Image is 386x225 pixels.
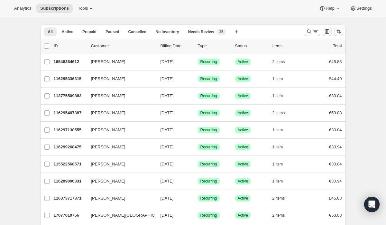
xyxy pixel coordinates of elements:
[334,27,343,36] button: Sort the results
[356,6,372,11] span: Settings
[54,127,86,133] p: 116297138555
[87,193,152,203] button: [PERSON_NAME]
[54,212,86,219] p: 17077010756
[54,110,86,116] p: 116295467387
[54,160,342,169] div: 115522568571[PERSON_NAME][DATE]SuccessRecurringSuccessActive1 item€30.04
[272,126,290,135] button: 1 item
[272,143,290,152] button: 1 item
[54,93,86,99] p: 113775509883
[54,161,86,167] p: 115522568571
[200,179,217,184] span: Recurring
[272,162,283,167] span: 1 item
[36,4,73,13] button: Subscriptions
[200,145,217,150] span: Recurring
[54,57,342,66] div: 16548364612[PERSON_NAME][DATE]SuccessRecurringSuccessActive2 items£45.88
[87,74,152,84] button: [PERSON_NAME]
[161,145,174,149] span: [DATE]
[91,110,125,116] span: [PERSON_NAME]
[54,211,342,220] div: 17077010756[PERSON_NAME][GEOGRAPHIC_DATA][DATE]SuccessRecurringSuccessActive2 items€53.08
[326,6,334,11] span: Help
[200,59,217,64] span: Recurring
[54,108,342,117] div: 116295467387[PERSON_NAME][DATE]SuccessRecurringSuccessActive2 items€53.08
[272,57,292,66] button: 2 items
[238,59,248,64] span: Active
[200,76,217,81] span: Recurring
[272,43,305,49] div: Items
[315,4,345,13] button: Help
[329,179,342,183] span: €30.94
[91,93,125,99] span: [PERSON_NAME]
[235,43,267,49] p: Status
[54,91,342,100] div: 113775509883[PERSON_NAME][DATE]SuccessRecurringSuccessActive1 item€30.04
[272,194,292,203] button: 2 items
[272,127,283,133] span: 1 item
[40,6,69,11] span: Subscriptions
[161,179,174,183] span: [DATE]
[161,93,174,98] span: [DATE]
[87,125,152,135] button: [PERSON_NAME]
[87,210,152,220] button: [PERSON_NAME][GEOGRAPHIC_DATA]
[219,29,223,34] span: 15
[161,110,174,115] span: [DATE]
[87,57,152,67] button: [PERSON_NAME]
[272,145,283,150] span: 1 item
[272,108,292,117] button: 2 items
[161,127,174,132] span: [DATE]
[272,211,292,220] button: 2 items
[161,196,174,201] span: [DATE]
[91,195,125,202] span: [PERSON_NAME]
[48,29,53,34] span: All
[238,127,248,133] span: Active
[91,43,155,49] p: Customer
[54,126,342,135] div: 116297138555[PERSON_NAME][DATE]SuccessRecurringSuccessActive1 item€30.04
[161,213,174,218] span: [DATE]
[14,6,31,11] span: Analytics
[91,59,125,65] span: [PERSON_NAME]
[54,143,342,152] div: 116299268475[PERSON_NAME][DATE]SuccessRecurringSuccessActive1 item€30.94
[238,93,248,98] span: Active
[323,27,332,36] button: Customize table column order and visibility
[238,145,248,150] span: Active
[333,43,342,49] p: Total
[272,110,285,116] span: 2 items
[161,162,174,166] span: [DATE]
[87,91,152,101] button: [PERSON_NAME]
[87,176,152,186] button: [PERSON_NAME]
[87,159,152,169] button: [PERSON_NAME]
[272,76,283,81] span: 1 item
[54,195,86,202] p: 116373717371
[54,177,342,186] div: 116299006331[PERSON_NAME][DATE]SuccessRecurringSuccessActive1 item€30.94
[128,29,147,34] span: Cancelled
[54,144,86,150] p: 116299268475
[272,213,285,218] span: 2 items
[82,29,96,34] span: Prepaid
[155,29,179,34] span: No inventory
[87,142,152,152] button: [PERSON_NAME]
[238,196,248,201] span: Active
[272,177,290,186] button: 1 item
[272,93,283,98] span: 1 item
[272,91,290,100] button: 1 item
[188,29,214,34] span: Needs Review
[74,4,98,13] button: Tools
[346,4,376,13] button: Settings
[54,76,86,82] p: 116295336315
[329,162,342,166] span: €30.04
[87,108,152,118] button: [PERSON_NAME]
[238,179,248,184] span: Active
[238,213,248,218] span: Active
[54,178,86,184] p: 116299006331
[91,144,125,150] span: [PERSON_NAME]
[161,76,174,81] span: [DATE]
[200,127,217,133] span: Recurring
[238,110,248,116] span: Active
[305,27,320,36] button: Search and filter results
[329,127,342,132] span: €30.04
[54,194,342,203] div: 116373717371[PERSON_NAME][DATE]SuccessRecurringSuccessActive2 items£45.88
[329,59,342,64] span: £45.88
[364,197,380,212] div: Open Intercom Messenger
[329,213,342,218] span: €53.08
[91,178,125,184] span: [PERSON_NAME]
[329,145,342,149] span: €30.94
[91,76,125,82] span: [PERSON_NAME]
